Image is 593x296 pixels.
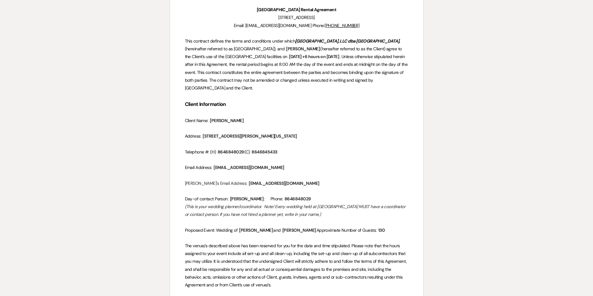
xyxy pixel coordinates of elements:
span: (hereinafter referred to as [GEOGRAPHIC_DATA]), and [185,46,285,52]
span: [PERSON_NAME] [229,195,264,203]
span: [PERSON_NAME] [209,117,244,124]
span: [DATE] +6 hours on [DATE] [288,53,340,60]
span: [EMAIL_ADDRESS][DOMAIN_NAME] [248,180,320,187]
span: Email: [EMAIL_ADDRESS][DOMAIN_NAME] Phone: [234,23,325,28]
span: . Unless otherwise stipulated herein after in this Agreement, the rental period begins at 8:00 AM... [185,54,409,91]
span: : Phone: [264,196,283,202]
span: Approximate Number of Guests: [317,227,377,233]
span: Day-of contact Person: [185,196,228,202]
span: [PERSON_NAME] [285,45,320,52]
span: Email Address: [185,165,212,170]
span: (C) [244,149,250,155]
span: and [273,227,280,233]
span: 8646848029 [217,148,244,156]
em: [GEOGRAPHIC_DATA], LLC dba [GEOGRAPHIC_DATA], [295,38,400,44]
p: [PERSON_NAME]'s Email Address: [185,180,408,187]
a: [PHONE_NUMBER] [325,23,359,28]
span: Proposed Event: Wedding of [185,227,238,233]
span: [PERSON_NAME] [238,227,273,234]
span: 8646848029 [284,195,311,203]
span: The venue/s described above has been reserved for you for the date and time stipulated. Please no... [185,243,408,288]
span: Client Name: [185,118,208,123]
span: [PERSON_NAME] [282,227,317,234]
span: [EMAIL_ADDRESS][DOMAIN_NAME] [213,164,285,171]
span: This contract defines the terms and conditions under which [185,38,295,44]
span: 130 [378,227,385,234]
span: Telephone #: (H) [185,149,216,155]
strong: [GEOGRAPHIC_DATA] Rental Agreement [257,7,336,12]
em: (This is your wedding planner/coordinator. Note! Every wedding held at [GEOGRAPHIC_DATA] MUST hav... [185,204,407,217]
strong: Client Information [185,101,226,107]
span: 8646845433 [251,148,278,156]
span: Address: [185,133,201,139]
span: [STREET_ADDRESS] [278,15,314,20]
span: [STREET_ADDRESS][PERSON_NAME][US_STATE] [202,133,297,140]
